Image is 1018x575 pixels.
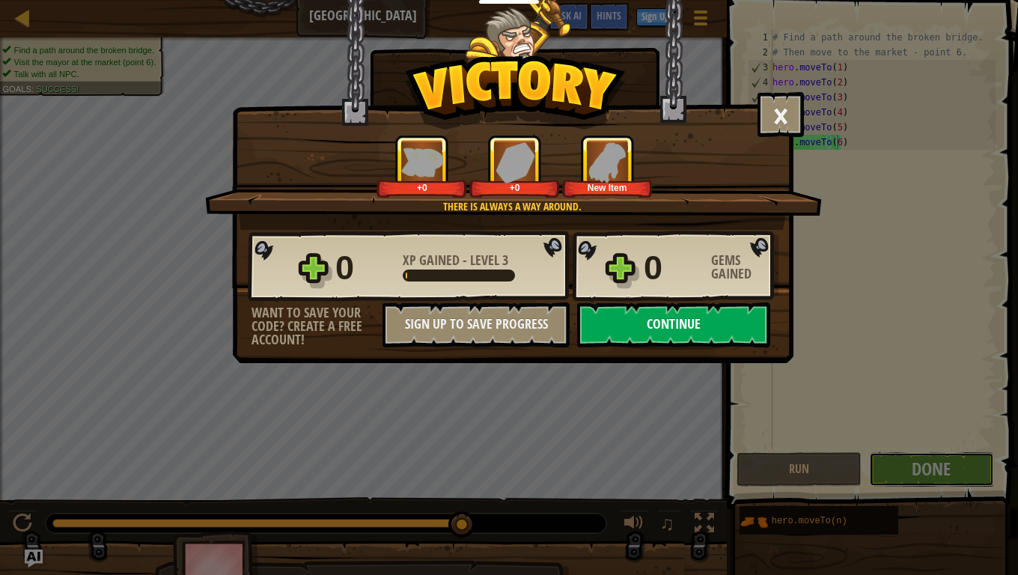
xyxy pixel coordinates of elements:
[711,254,778,281] div: Gems Gained
[403,254,508,267] div: -
[467,251,502,270] span: Level
[587,142,628,183] img: New Item
[405,55,626,130] img: Victory
[577,302,770,347] button: Continue
[382,302,570,347] button: Sign Up to Save Progress
[502,251,508,270] span: 3
[644,244,702,292] div: 0
[472,182,557,193] div: +0
[758,92,804,137] button: ×
[401,147,443,177] img: XP Gained
[496,142,534,183] img: Gems Gained
[276,199,749,214] div: There is always a way around.
[335,244,394,292] div: 0
[565,182,650,193] div: New Item
[403,251,463,270] span: XP Gained
[380,182,464,193] div: +0
[252,306,382,347] div: Want to save your code? Create a free account!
